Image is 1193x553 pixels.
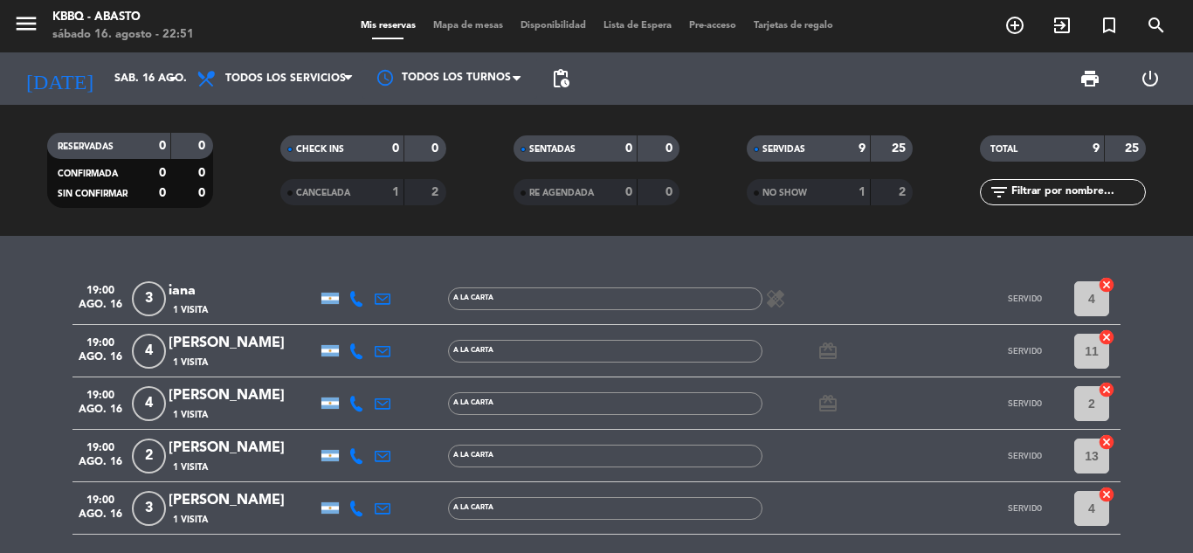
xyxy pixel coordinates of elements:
[79,384,122,404] span: 19:00
[665,142,676,155] strong: 0
[1008,398,1042,408] span: SERVIDO
[296,145,344,154] span: CHECK INS
[765,288,786,309] i: healing
[1008,503,1042,513] span: SERVIDO
[198,167,209,179] strong: 0
[859,186,865,198] strong: 1
[1052,15,1072,36] i: exit_to_app
[132,439,166,474] span: 2
[173,513,208,527] span: 1 Visita
[453,347,493,354] span: A LA CARTA
[1120,52,1180,105] div: LOG OUT
[550,68,571,89] span: pending_actions
[424,21,512,31] span: Mapa de mesas
[173,460,208,474] span: 1 Visita
[162,68,183,89] i: arrow_drop_down
[159,187,166,199] strong: 0
[159,140,166,152] strong: 0
[529,189,594,197] span: RE AGENDADA
[79,456,122,476] span: ago. 16
[1093,142,1100,155] strong: 9
[762,189,807,197] span: NO SHOW
[1098,433,1115,451] i: cancel
[1079,68,1100,89] span: print
[981,439,1068,474] button: SERVIDO
[198,140,209,152] strong: 0
[79,436,122,456] span: 19:00
[13,10,39,43] button: menu
[132,491,166,526] span: 3
[665,186,676,198] strong: 0
[431,142,442,155] strong: 0
[159,167,166,179] strong: 0
[296,189,350,197] span: CANCELADA
[1140,68,1161,89] i: power_settings_new
[625,186,632,198] strong: 0
[981,491,1068,526] button: SERVIDO
[132,386,166,421] span: 4
[173,303,208,317] span: 1 Visita
[169,437,317,460] div: [PERSON_NAME]
[625,142,632,155] strong: 0
[169,332,317,355] div: [PERSON_NAME]
[1098,276,1115,294] i: cancel
[453,399,493,406] span: A LA CARTA
[169,489,317,512] div: [PERSON_NAME]
[52,26,194,44] div: sábado 16. agosto - 22:51
[981,334,1068,369] button: SERVIDO
[79,279,122,299] span: 19:00
[79,331,122,351] span: 19:00
[79,508,122,529] span: ago. 16
[132,334,166,369] span: 4
[899,186,909,198] strong: 2
[595,21,680,31] span: Lista de Espera
[817,393,838,414] i: card_giftcard
[79,299,122,319] span: ago. 16
[79,404,122,424] span: ago. 16
[13,10,39,37] i: menu
[989,182,1010,203] i: filter_list
[169,384,317,407] div: [PERSON_NAME]
[52,9,194,26] div: KBBQ - Abasto
[58,169,118,178] span: CONFIRMADA
[1010,183,1145,202] input: Filtrar por nombre...
[1008,451,1042,460] span: SERVIDO
[453,504,493,511] span: A LA CARTA
[762,145,805,154] span: SERVIDAS
[431,186,442,198] strong: 2
[1004,15,1025,36] i: add_circle_outline
[225,73,346,85] span: Todos los servicios
[352,21,424,31] span: Mis reservas
[1008,346,1042,356] span: SERVIDO
[1098,381,1115,398] i: cancel
[1099,15,1120,36] i: turned_in_not
[198,187,209,199] strong: 0
[817,341,838,362] i: card_giftcard
[859,142,865,155] strong: 9
[453,452,493,459] span: A LA CARTA
[13,59,106,98] i: [DATE]
[173,408,208,422] span: 1 Visita
[453,294,493,301] span: A LA CARTA
[1125,142,1142,155] strong: 25
[58,190,128,198] span: SIN CONFIRMAR
[1008,294,1042,303] span: SERVIDO
[79,488,122,508] span: 19:00
[132,281,166,316] span: 3
[392,186,399,198] strong: 1
[745,21,842,31] span: Tarjetas de regalo
[392,142,399,155] strong: 0
[79,351,122,371] span: ago. 16
[1146,15,1167,36] i: search
[1098,328,1115,346] i: cancel
[990,145,1017,154] span: TOTAL
[529,145,576,154] span: SENTADAS
[680,21,745,31] span: Pre-acceso
[173,356,208,370] span: 1 Visita
[981,386,1068,421] button: SERVIDO
[981,281,1068,316] button: SERVIDO
[1098,486,1115,503] i: cancel
[512,21,595,31] span: Disponibilidad
[169,280,317,302] div: iana
[892,142,909,155] strong: 25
